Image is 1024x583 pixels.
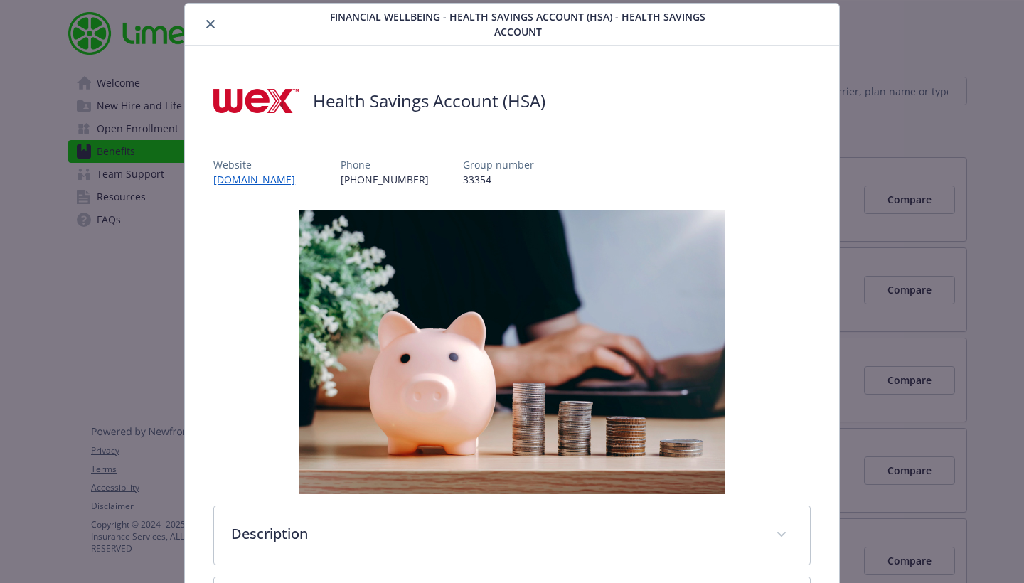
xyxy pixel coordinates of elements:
[299,210,725,494] img: banner
[325,9,710,39] span: Financial Wellbeing - Health Savings Account (HSA) - Health Savings Account
[202,16,219,33] button: close
[213,157,306,172] p: Website
[213,80,299,122] img: Wex Inc.
[313,89,545,113] h2: Health Savings Account (HSA)
[341,172,429,187] p: [PHONE_NUMBER]
[463,157,534,172] p: Group number
[214,506,810,565] div: Description
[213,173,306,186] a: [DOMAIN_NAME]
[231,523,759,545] p: Description
[341,157,429,172] p: Phone
[463,172,534,187] p: 33354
